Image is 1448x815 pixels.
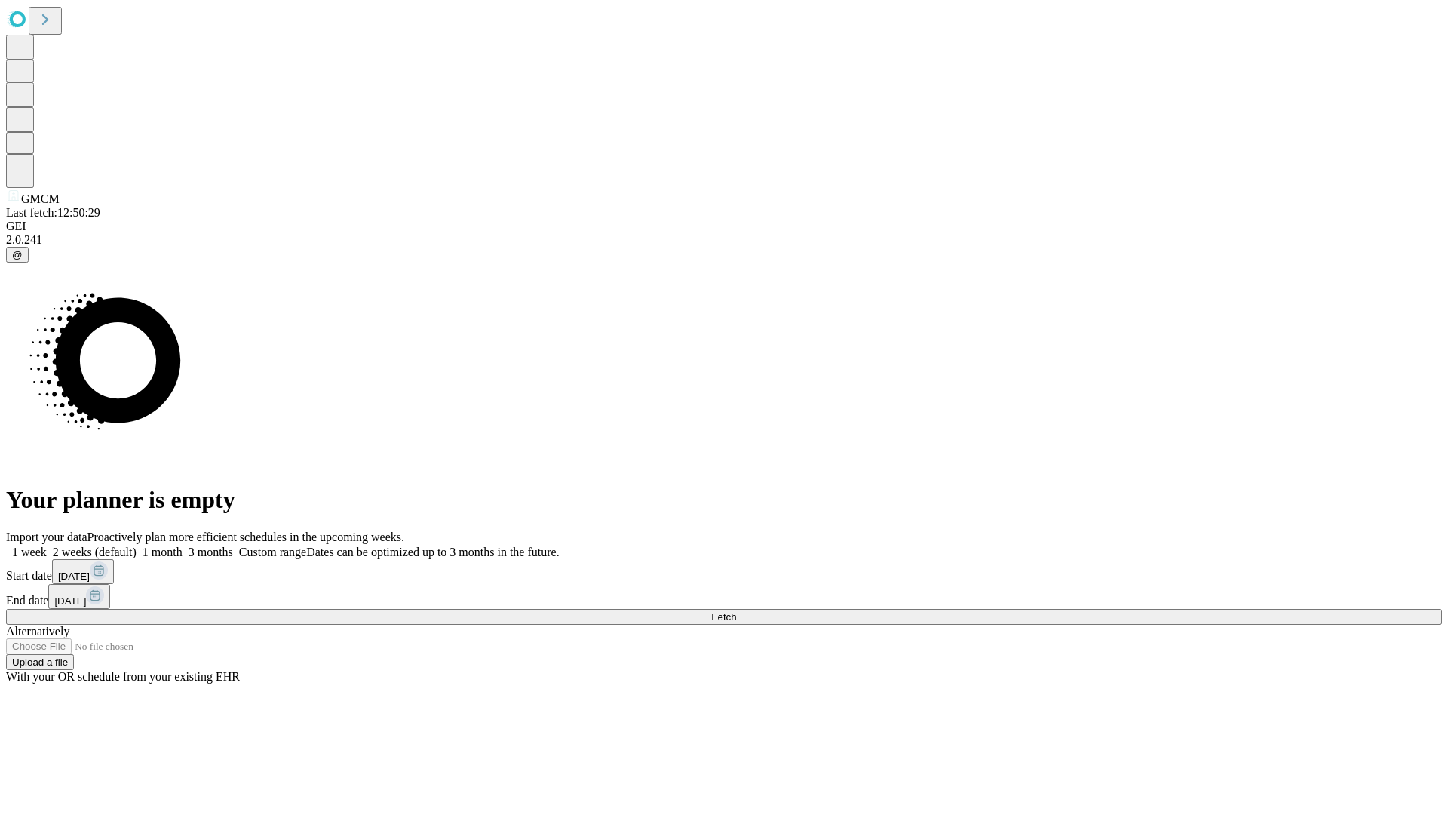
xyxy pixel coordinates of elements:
[6,486,1442,514] h1: Your planner is empty
[53,546,137,558] span: 2 weeks (default)
[52,559,114,584] button: [DATE]
[58,570,90,582] span: [DATE]
[711,611,736,623] span: Fetch
[143,546,183,558] span: 1 month
[6,206,100,219] span: Last fetch: 12:50:29
[306,546,559,558] span: Dates can be optimized up to 3 months in the future.
[87,531,404,543] span: Proactively plan more efficient schedules in the upcoming weeks.
[6,559,1442,584] div: Start date
[6,609,1442,625] button: Fetch
[6,670,240,683] span: With your OR schedule from your existing EHR
[21,192,60,205] span: GMCM
[6,625,69,638] span: Alternatively
[6,654,74,670] button: Upload a file
[6,531,87,543] span: Import your data
[6,233,1442,247] div: 2.0.241
[54,595,86,607] span: [DATE]
[6,247,29,263] button: @
[12,546,47,558] span: 1 week
[12,249,23,260] span: @
[6,584,1442,609] div: End date
[189,546,233,558] span: 3 months
[6,220,1442,233] div: GEI
[239,546,306,558] span: Custom range
[48,584,110,609] button: [DATE]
